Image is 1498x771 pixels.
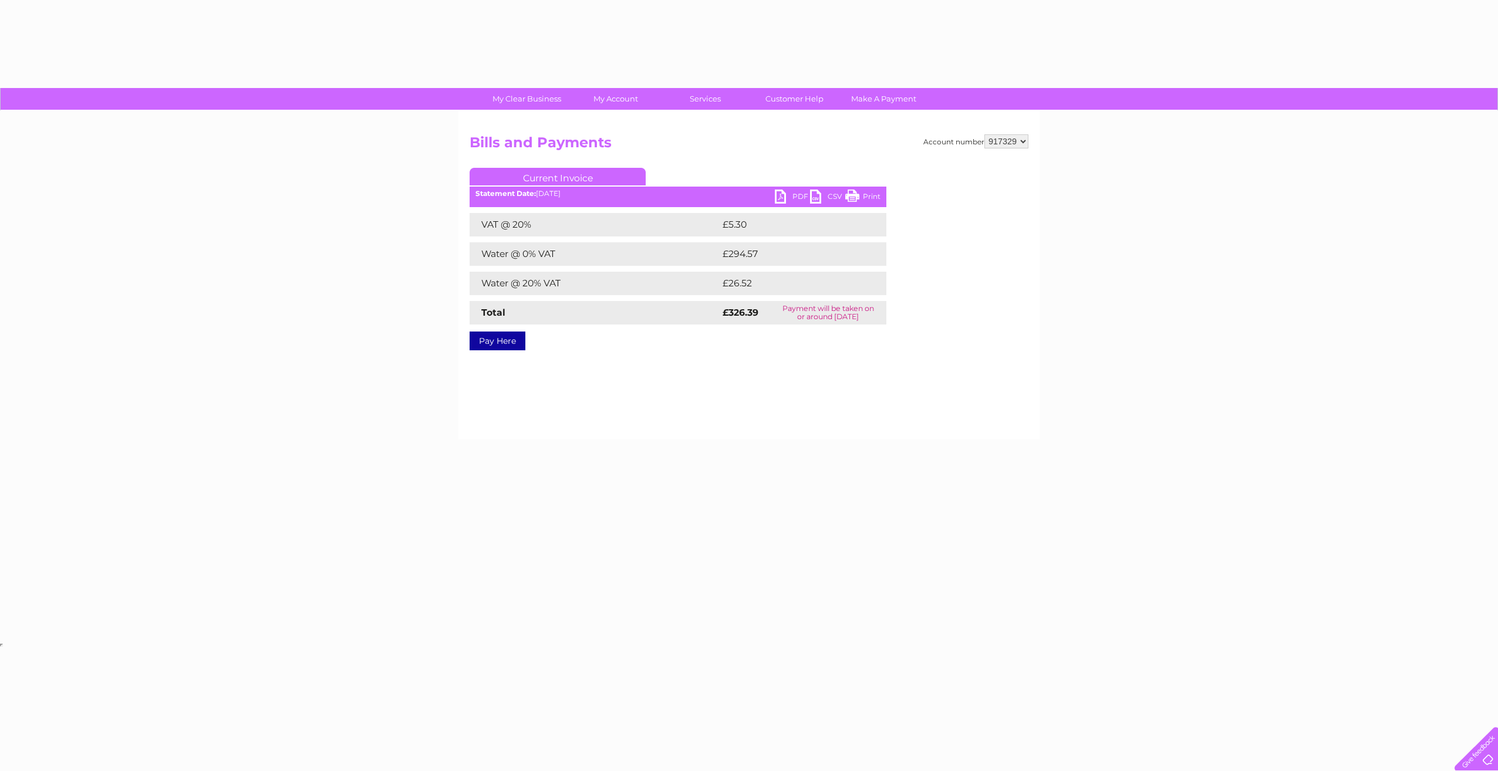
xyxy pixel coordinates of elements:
a: PDF [775,190,810,207]
td: £26.52 [720,272,862,295]
td: Payment will be taken on or around [DATE] [770,301,886,324]
td: Water @ 0% VAT [470,242,720,266]
a: Services [657,88,754,110]
div: Account number [923,134,1028,148]
a: CSV [810,190,845,207]
a: My Account [568,88,664,110]
td: £294.57 [720,242,866,266]
div: [DATE] [470,190,886,198]
td: £5.30 [720,213,859,236]
td: Water @ 20% VAT [470,272,720,295]
a: Print [845,190,880,207]
a: Customer Help [746,88,843,110]
a: My Clear Business [478,88,575,110]
strong: Total [481,307,505,318]
strong: £326.39 [723,307,758,318]
h2: Bills and Payments [470,134,1028,157]
a: Current Invoice [470,168,646,185]
b: Statement Date: [475,189,536,198]
a: Make A Payment [835,88,932,110]
a: Pay Here [470,332,525,350]
td: VAT @ 20% [470,213,720,236]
